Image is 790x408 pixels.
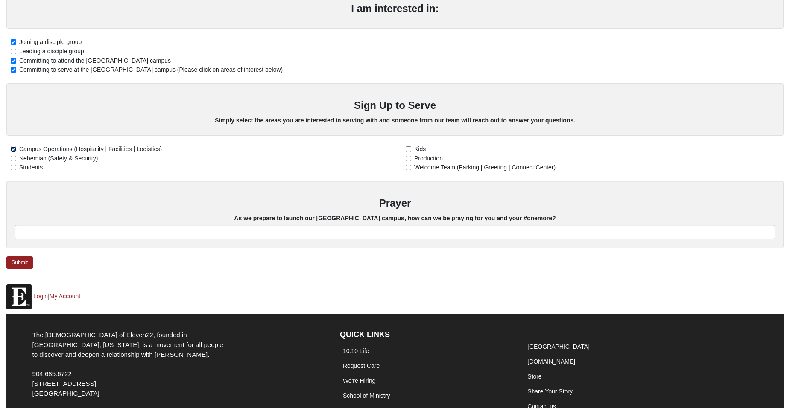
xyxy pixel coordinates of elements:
span: [GEOGRAPHIC_DATA] [32,390,99,397]
span: Campus Operations (Hospitality | Facilities | Logistics) [19,146,162,152]
a: My Account [50,293,80,300]
a: [DOMAIN_NAME] [527,358,575,365]
input: Kids [406,146,411,152]
a: We're Hiring [343,377,375,384]
h3: Prayer [15,197,775,210]
h3: I am interested in: [15,3,775,15]
span: Committing to attend the [GEOGRAPHIC_DATA] campus [19,57,171,64]
span: Leading a disciple group [19,48,84,55]
img: Eleven22 logo [6,284,32,309]
span: Joining a disciple group [19,38,82,45]
a: Share Your Story [527,388,573,395]
a: Request Care [343,362,380,369]
a: 10:10 Life [343,347,369,354]
h4: QUICK LINKS [340,330,512,340]
p: | [6,284,784,309]
input: Production [406,156,411,161]
span: Production [414,155,443,162]
a: School of Ministry [343,392,390,399]
input: Campus Operations (Hospitality | Facilities | Logistics) [11,146,16,152]
div: The [DEMOGRAPHIC_DATA] of Eleven22, founded in [GEOGRAPHIC_DATA], [US_STATE], is a movement for a... [26,330,231,398]
input: Committing to attend the [GEOGRAPHIC_DATA] campus [11,58,16,64]
input: Welcome Team (Parking | Greeting | Connect Center) [406,165,411,170]
a: Login [33,293,48,300]
input: Leading a disciple group [11,49,16,54]
input: Joining a disciple group [11,39,16,45]
a: Store [527,373,541,380]
span: Kids [414,146,426,152]
input: Committing to serve at the [GEOGRAPHIC_DATA] campus (Please click on areas of interest below) [11,67,16,73]
span: Committing to serve at the [GEOGRAPHIC_DATA] campus (Please click on areas of interest below) [19,66,283,73]
span: Welcome Team (Parking | Greeting | Connect Center) [414,164,556,171]
input: Students [11,165,16,170]
h3: Sign Up to Serve [15,99,775,112]
h5: Simply select the areas you are interested in serving with and someone from our team will reach o... [15,117,775,124]
a: [GEOGRAPHIC_DATA] [527,343,590,350]
input: Nehemiah (Safety & Security) [11,156,16,161]
span: Nehemiah (Safety & Security) [19,155,98,162]
h5: As we prepare to launch our [GEOGRAPHIC_DATA] campus, how can we be praying for you and your #one... [15,215,775,222]
span: Students [19,164,43,171]
a: Submit [6,256,33,269]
